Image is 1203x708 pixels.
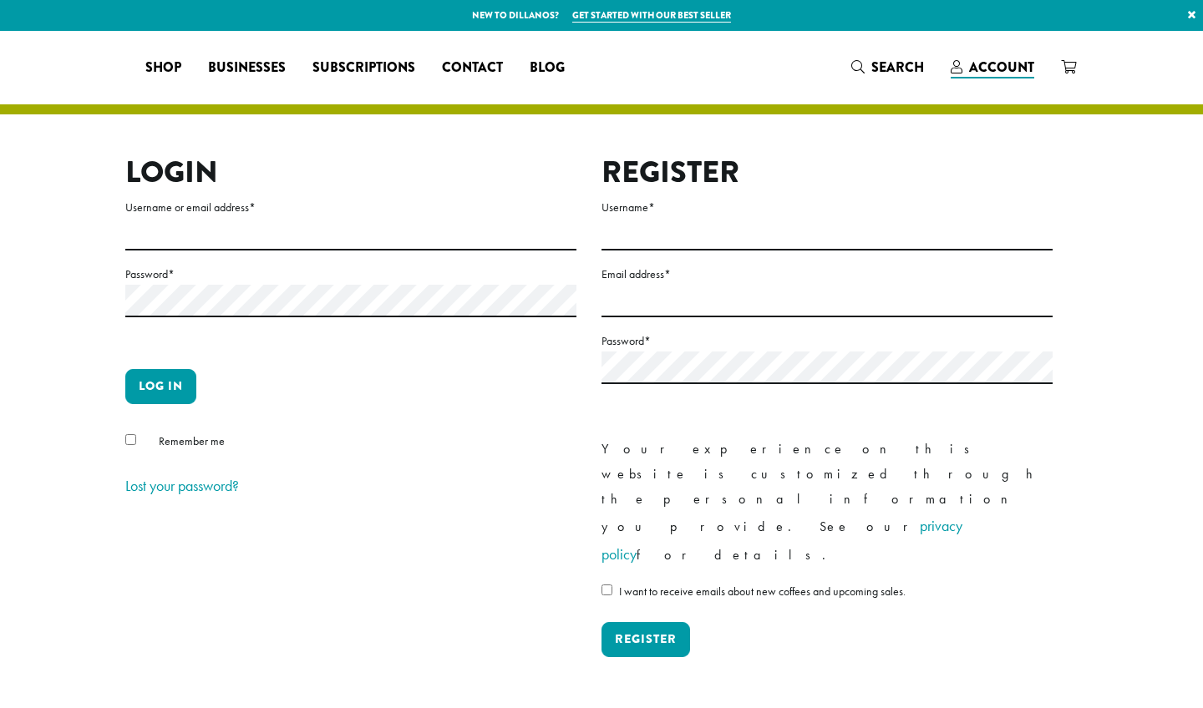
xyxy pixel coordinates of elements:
button: Register [601,622,690,657]
a: Get started with our best seller [572,8,731,23]
label: Username or email address [125,197,576,218]
span: Businesses [208,58,286,78]
p: Your experience on this website is customized through the personal information you provide. See o... [601,437,1053,569]
label: Password [125,264,576,285]
a: privacy policy [601,516,962,564]
span: Contact [442,58,503,78]
label: Password [601,331,1053,351]
button: Log in [125,369,196,404]
span: Shop [145,58,181,78]
span: Blog [530,58,565,78]
label: Email address [601,264,1053,285]
h2: Register [601,154,1053,190]
a: Shop [132,54,195,81]
span: Search [871,58,924,77]
span: Account [969,58,1034,77]
span: Remember me [159,433,225,448]
span: I want to receive emails about new coffees and upcoming sales. [619,584,906,599]
h2: Login [125,154,576,190]
input: I want to receive emails about new coffees and upcoming sales. [601,584,612,595]
a: Search [838,53,937,81]
a: Lost your password? [125,476,239,495]
span: Subscriptions [312,58,415,78]
label: Username [601,197,1053,218]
